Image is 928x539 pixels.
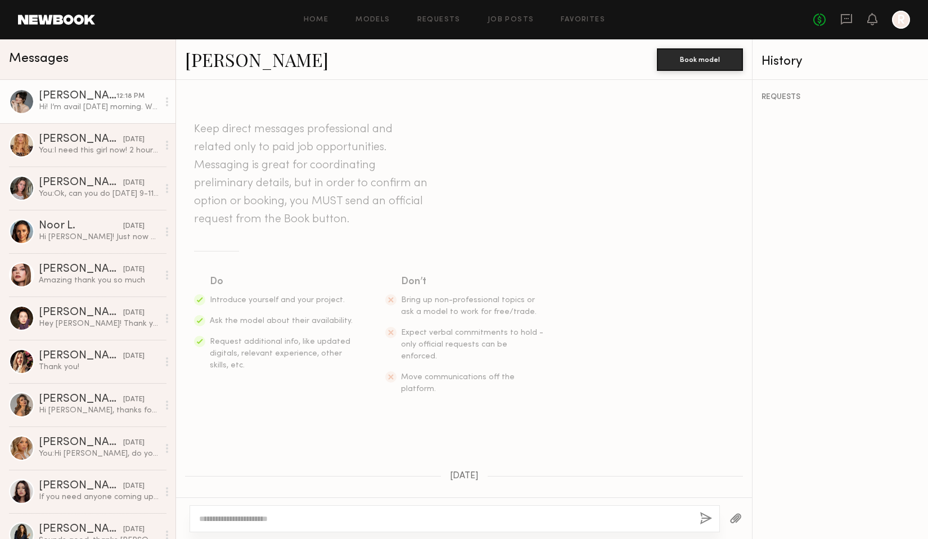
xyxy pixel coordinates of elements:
[39,405,159,416] div: Hi [PERSON_NAME], thanks for reaching out! I’m available — could you please let me know what time...
[39,232,159,242] div: Hi [PERSON_NAME]! Just now seeing this for some reason! Apologies for the delay. I’d love to work...
[123,134,145,145] div: [DATE]
[657,48,743,71] button: Book model
[39,318,159,329] div: Hey [PERSON_NAME]! Thank you for reaching out, I’m interested! How long would the shoot be? And w...
[123,178,145,188] div: [DATE]
[401,374,515,393] span: Move communications off the platform.
[401,274,545,290] div: Don’t
[39,448,159,459] div: You: Hi [PERSON_NAME], do you have any 3 hour availability [DATE] or [DATE] for a indoor boutique...
[561,16,605,24] a: Favorites
[39,221,123,232] div: Noor L.
[39,134,123,145] div: [PERSON_NAME]
[355,16,390,24] a: Models
[123,351,145,362] div: [DATE]
[39,307,123,318] div: [PERSON_NAME]
[210,274,354,290] div: Do
[123,221,145,232] div: [DATE]
[210,297,345,304] span: Introduce yourself and your project.
[892,11,910,29] a: R
[39,492,159,502] div: If you need anyone coming up I’m free these next few weeks! Any days really
[39,394,123,405] div: [PERSON_NAME]
[39,91,116,102] div: [PERSON_NAME]
[39,102,159,113] div: Hi! I’m avail [DATE] morning. What’s the rate?
[39,480,123,492] div: [PERSON_NAME]
[123,308,145,318] div: [DATE]
[9,52,69,65] span: Messages
[123,481,145,492] div: [DATE]
[194,120,430,228] header: Keep direct messages professional and related only to paid job opportunities. Messaging is great ...
[39,351,123,362] div: [PERSON_NAME]
[39,264,123,275] div: [PERSON_NAME]
[762,55,919,68] div: History
[39,524,123,535] div: [PERSON_NAME]
[210,338,350,369] span: Request additional info, like updated digitals, relevant experience, other skills, etc.
[39,437,123,448] div: [PERSON_NAME]
[123,438,145,448] div: [DATE]
[39,275,159,286] div: Amazing thank you so much
[762,93,919,101] div: REQUESTS
[304,16,329,24] a: Home
[210,317,353,325] span: Ask the model about their availability.
[123,394,145,405] div: [DATE]
[488,16,534,24] a: Job Posts
[450,471,479,481] span: [DATE]
[39,177,123,188] div: [PERSON_NAME]
[39,145,159,156] div: You: I need this girl now! 2 hour shoot lets do it.
[657,54,743,64] a: Book model
[401,329,543,360] span: Expect verbal commitments to hold - only official requests can be enforced.
[417,16,461,24] a: Requests
[123,264,145,275] div: [DATE]
[116,91,145,102] div: 12:18 PM
[185,47,328,71] a: [PERSON_NAME]
[401,297,537,316] span: Bring up non-professional topics or ask a model to work for free/trade.
[39,362,159,372] div: Thank you!
[39,188,159,199] div: You: Ok, can you do [DATE] 9-11ish?
[123,524,145,535] div: [DATE]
